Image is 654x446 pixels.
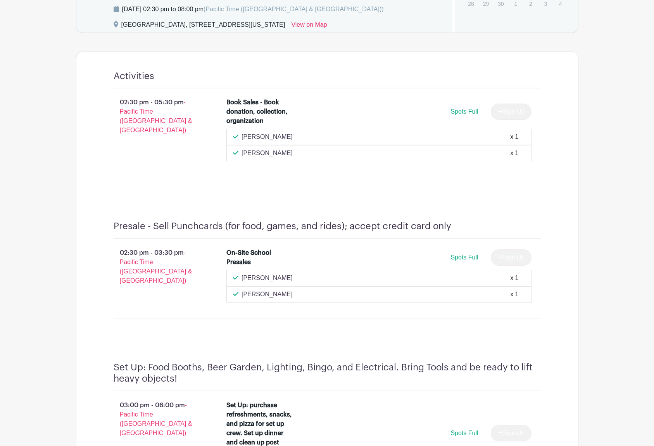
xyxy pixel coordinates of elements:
p: 02:30 pm - 05:30 pm [101,95,214,138]
div: x 1 [510,273,518,283]
div: Book Sales - Book donation, collection, organization [226,98,293,126]
h4: Presale - Sell Punchcards (for food, games, and rides); accept credit card only [114,221,451,232]
span: (Pacific Time ([GEOGRAPHIC_DATA] & [GEOGRAPHIC_DATA])) [204,6,384,12]
div: [DATE] 02:30 pm to 08:00 pm [122,5,384,14]
div: [GEOGRAPHIC_DATA], [STREET_ADDRESS][US_STATE] [121,20,285,33]
h4: Set Up: Food Booths, Beer Garden, Lighting, Bingo, and Electrical. Bring Tools and be ready to li... [114,362,541,384]
span: Spots Full [450,430,478,436]
p: 03:00 pm - 06:00 pm [101,398,214,441]
div: x 1 [510,132,518,142]
p: 02:30 pm - 03:30 pm [101,245,214,289]
p: [PERSON_NAME] [242,149,293,158]
div: On-Site School Presales [226,248,293,267]
p: [PERSON_NAME] [242,273,293,283]
p: [PERSON_NAME] [242,290,293,299]
p: [PERSON_NAME] [242,132,293,142]
div: x 1 [510,149,518,158]
div: x 1 [510,290,518,299]
span: Spots Full [450,254,478,261]
span: Spots Full [450,108,478,115]
span: - Pacific Time ([GEOGRAPHIC_DATA] & [GEOGRAPHIC_DATA]) [120,402,192,436]
a: View on Map [291,20,327,33]
h4: Activities [114,71,154,82]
